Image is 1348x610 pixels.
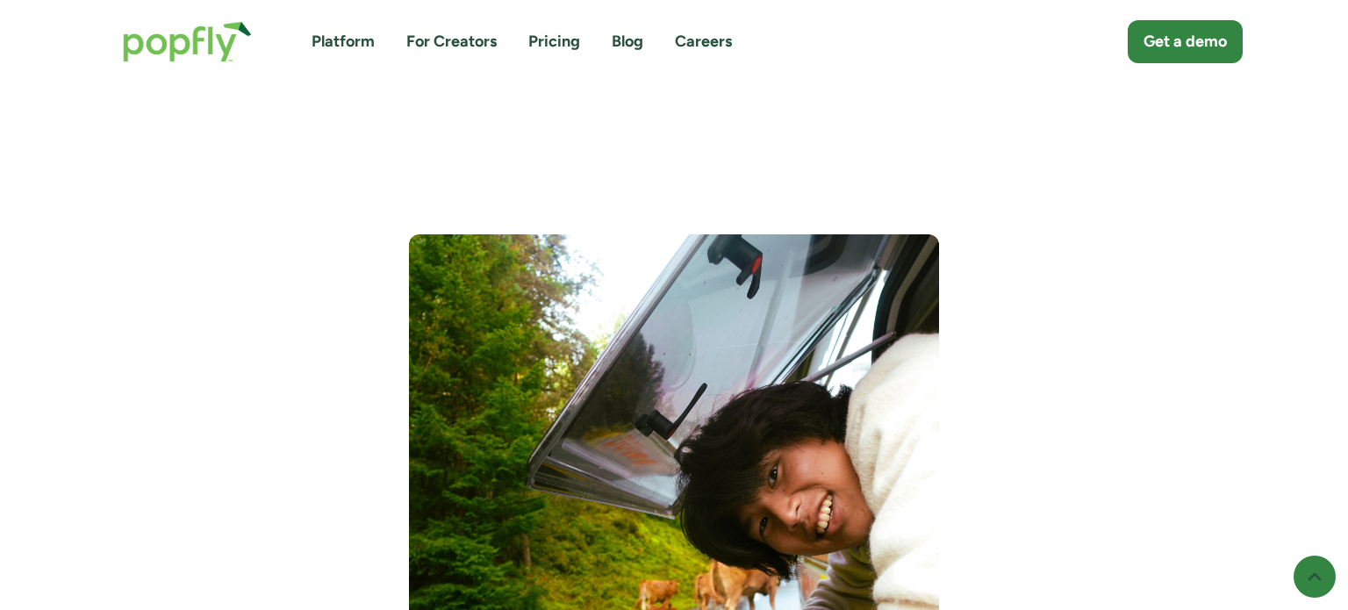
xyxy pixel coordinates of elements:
[406,31,497,53] a: For Creators
[1128,20,1243,63] a: Get a demo
[105,4,269,80] a: home
[528,31,580,53] a: Pricing
[1144,31,1227,53] div: Get a demo
[312,31,375,53] a: Platform
[675,31,732,53] a: Careers
[612,31,643,53] a: Blog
